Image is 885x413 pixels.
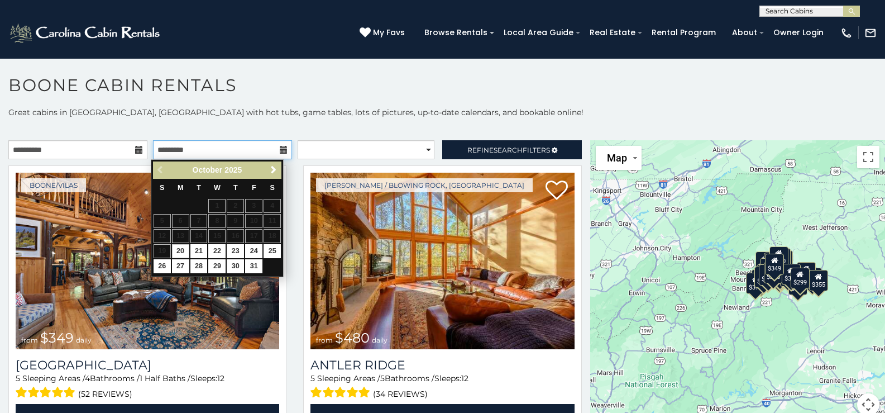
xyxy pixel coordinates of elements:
a: Add to favorites [546,179,568,203]
a: 22 [208,244,226,258]
div: $350 [788,274,807,295]
span: daily [372,336,388,344]
span: 12 [217,373,224,383]
div: $315 [770,265,789,287]
span: Search [494,146,523,154]
a: 20 [172,244,189,258]
button: Toggle fullscreen view [857,146,879,168]
img: Antler Ridge [310,173,574,349]
div: $375 [746,272,765,293]
a: Next [266,163,280,177]
div: $325 [754,266,773,287]
a: Real Estate [584,24,641,41]
span: daily [76,336,92,344]
div: $395 [759,264,778,286]
img: mail-regular-white.png [864,27,877,39]
span: $480 [335,330,370,346]
span: from [316,336,333,344]
a: My Favs [360,27,408,39]
span: 2025 [224,165,242,174]
a: Diamond Creek Lodge from $349 daily [16,173,279,349]
div: $299 [790,268,809,289]
span: October [193,165,223,174]
span: from [21,336,38,344]
a: Rental Program [646,24,721,41]
a: 30 [227,259,244,273]
span: Refine Filters [467,146,550,154]
a: Boone/Vilas [21,178,86,192]
a: Local Area Guide [498,24,579,41]
span: 1 Half Baths / [140,373,190,383]
span: 12 [461,373,468,383]
a: 23 [227,244,244,258]
span: Sunday [160,184,164,192]
a: 21 [190,244,208,258]
div: Sleeping Areas / Bathrooms / Sleeps: [310,373,574,401]
div: $930 [796,262,815,283]
div: $635 [755,251,774,273]
div: $355 [809,270,828,291]
img: phone-regular-white.png [840,27,853,39]
span: Monday [178,184,184,192]
img: White-1-2.png [8,22,163,44]
span: 4 [85,373,90,383]
a: 27 [172,259,189,273]
span: $349 [40,330,74,346]
span: Friday [252,184,256,192]
a: 31 [245,259,262,273]
div: $320 [769,246,788,267]
a: 26 [154,259,171,273]
a: [PERSON_NAME] / Blowing Rock, [GEOGRAPHIC_DATA] [316,178,533,192]
span: 5 [16,373,20,383]
h3: Diamond Creek Lodge [16,358,279,373]
a: About [726,24,763,41]
span: Wednesday [214,184,221,192]
button: Change map style [596,146,642,170]
span: Saturday [270,184,274,192]
a: Browse Rentals [419,24,493,41]
img: Diamond Creek Lodge [16,173,279,349]
span: Thursday [233,184,238,192]
span: 5 [380,373,385,383]
span: (52 reviews) [78,387,132,401]
a: 29 [208,259,226,273]
a: Owner Login [768,24,829,41]
a: Antler Ridge [310,358,574,373]
span: (34 reviews) [373,387,428,401]
a: [GEOGRAPHIC_DATA] [16,358,279,373]
span: My Favs [373,27,405,39]
span: Map [607,152,627,164]
a: 24 [245,244,262,258]
a: 28 [190,259,208,273]
span: Tuesday [197,184,201,192]
span: Next [269,165,278,174]
a: 25 [264,244,281,258]
a: Antler Ridge from $480 daily [310,173,574,349]
a: RefineSearchFilters [442,140,581,159]
div: $255 [772,248,791,269]
div: $225 [764,262,783,283]
div: $380 [782,263,801,284]
div: Sleeping Areas / Bathrooms / Sleeps: [16,373,279,401]
div: $349 [765,254,784,275]
span: 5 [310,373,315,383]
